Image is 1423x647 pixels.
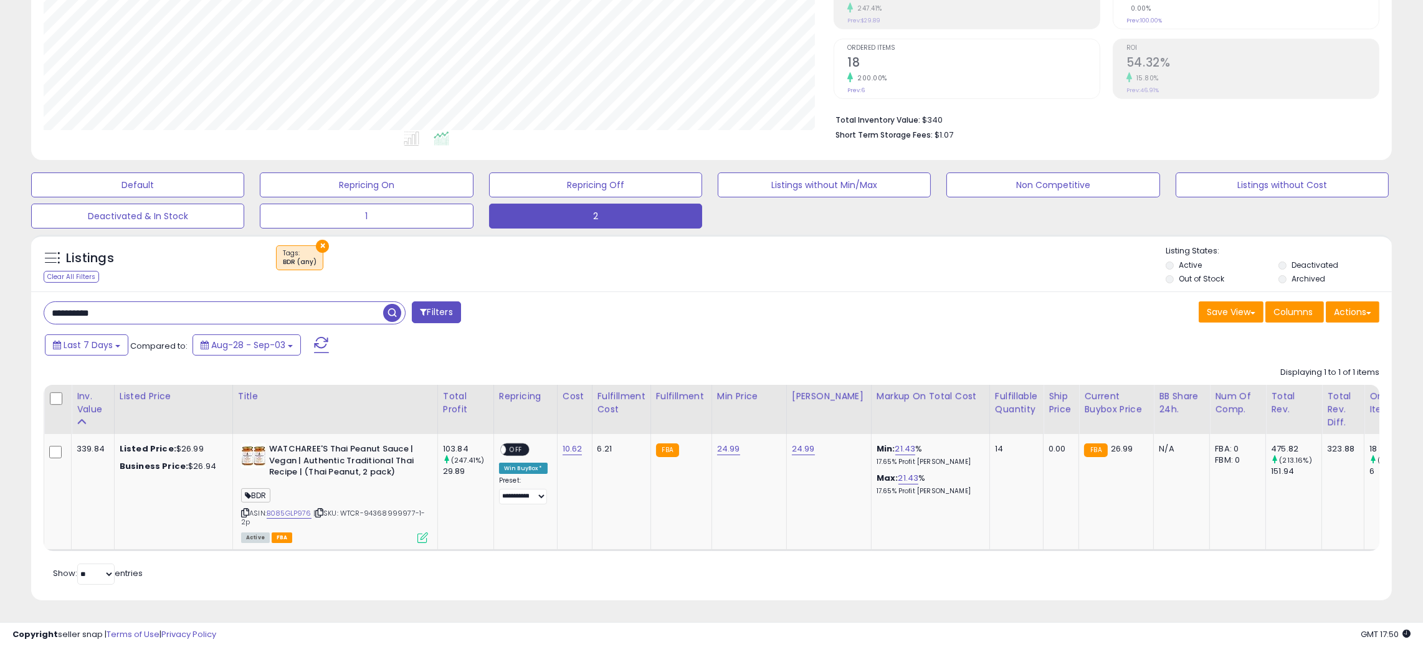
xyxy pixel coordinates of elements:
h2: 54.32% [1126,55,1379,72]
div: 14 [995,443,1034,455]
div: Clear All Filters [44,271,99,283]
span: Compared to: [130,340,188,352]
h5: Listings [66,250,114,267]
div: Total Rev. Diff. [1327,390,1359,429]
span: Ordered Items [847,45,1100,52]
span: FBA [272,532,293,543]
b: Total Inventory Value: [835,115,920,125]
button: Default [31,172,244,197]
div: 151.94 [1271,466,1321,477]
div: 18 [1369,443,1420,455]
span: All listings currently available for purchase on Amazon [241,532,270,543]
div: Cost [563,390,587,403]
small: 0.00% [1126,4,1151,13]
button: × [316,240,329,253]
div: FBM: 0 [1215,455,1256,466]
div: Fulfillment [656,390,707,403]
span: Show: entries [53,567,143,579]
small: Prev: 46.91% [1126,87,1159,94]
b: Listed Price: [120,443,176,455]
div: $26.94 [120,461,223,472]
span: Aug-28 - Sep-03 [211,339,285,351]
div: 6 [1369,466,1420,477]
div: Fulfillment Cost [597,390,645,416]
a: 24.99 [792,443,815,455]
li: $340 [835,111,1370,126]
small: 15.80% [1132,73,1159,83]
b: Min: [877,443,895,455]
a: B085GLP976 [267,508,312,519]
small: (247.41%) [451,455,484,465]
span: BDR [241,488,270,503]
span: 26.99 [1111,443,1133,455]
div: [PERSON_NAME] [792,390,866,403]
p: 17.65% Profit [PERSON_NAME] [877,458,980,466]
label: Deactivated [1292,260,1339,270]
small: 200.00% [853,73,887,83]
div: Win BuyBox * [499,463,548,474]
button: Listings without Cost [1176,172,1389,197]
span: | SKU: WTCR-94368999977-1-2p [241,508,425,527]
p: Listing States: [1166,245,1392,257]
b: Short Term Storage Fees: [835,130,933,140]
span: Last 7 Days [64,339,113,351]
small: (213.16%) [1280,455,1312,465]
button: Last 7 Days [45,334,128,356]
span: Columns [1273,306,1313,318]
div: Total Profit [443,390,488,416]
button: Repricing Off [489,172,702,197]
div: Inv. value [77,390,109,416]
button: 2 [489,204,702,229]
div: BDR (any) [283,258,316,267]
div: BB Share 24h. [1159,390,1204,416]
div: Title [238,390,432,403]
button: Aug-28 - Sep-03 [193,334,301,356]
div: 29.89 [443,466,493,477]
span: $1.07 [935,129,953,141]
label: Out of Stock [1179,273,1225,284]
a: 10.62 [563,443,583,455]
div: 103.84 [443,443,493,455]
div: seller snap | | [12,629,216,641]
a: 21.43 [898,472,919,484]
div: 475.82 [1271,443,1321,455]
b: Business Price: [120,460,188,472]
div: Displaying 1 to 1 of 1 items [1280,367,1379,379]
div: FBA: 0 [1215,443,1256,455]
div: Repricing [499,390,552,403]
button: Repricing On [260,172,473,197]
strong: Copyright [12,628,58,640]
div: Current Buybox Price [1084,390,1148,416]
div: Num of Comp. [1215,390,1260,416]
button: Columns [1265,301,1324,323]
span: ROI [1126,45,1379,52]
button: Non Competitive [946,172,1159,197]
a: Privacy Policy [161,628,216,640]
small: (200%) [1378,455,1404,465]
button: Deactivated & In Stock [31,204,244,229]
div: Fulfillable Quantity [995,390,1038,416]
button: Listings without Min/Max [718,172,931,197]
div: 339.84 [77,443,105,455]
a: 24.99 [717,443,740,455]
div: % [877,443,980,466]
div: 6.21 [597,443,641,455]
b: WATCHAREE'S Thai Peanut Sauce | Vegan | Authentic Traditional Thai Recipe | (Thai Peanut, 2 pack) [269,443,421,481]
label: Active [1179,260,1202,270]
p: 17.65% Profit [PERSON_NAME] [877,487,980,496]
div: Total Rev. [1271,390,1316,416]
span: OFF [506,445,526,455]
div: Min Price [717,390,781,403]
div: Preset: [499,476,548,504]
button: Actions [1326,301,1379,323]
div: 323.88 [1327,443,1354,455]
th: The percentage added to the cost of goods (COGS) that forms the calculator for Min & Max prices. [871,385,989,434]
h2: 18 [847,55,1100,72]
small: FBA [656,443,679,457]
a: Terms of Use [107,628,159,640]
img: 41UoGuvXYjL._SL40_.jpg [241,443,266,468]
button: Save View [1199,301,1264,323]
span: 2025-09-11 17:50 GMT [1361,628,1411,640]
div: Listed Price [120,390,227,403]
div: N/A [1159,443,1200,455]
